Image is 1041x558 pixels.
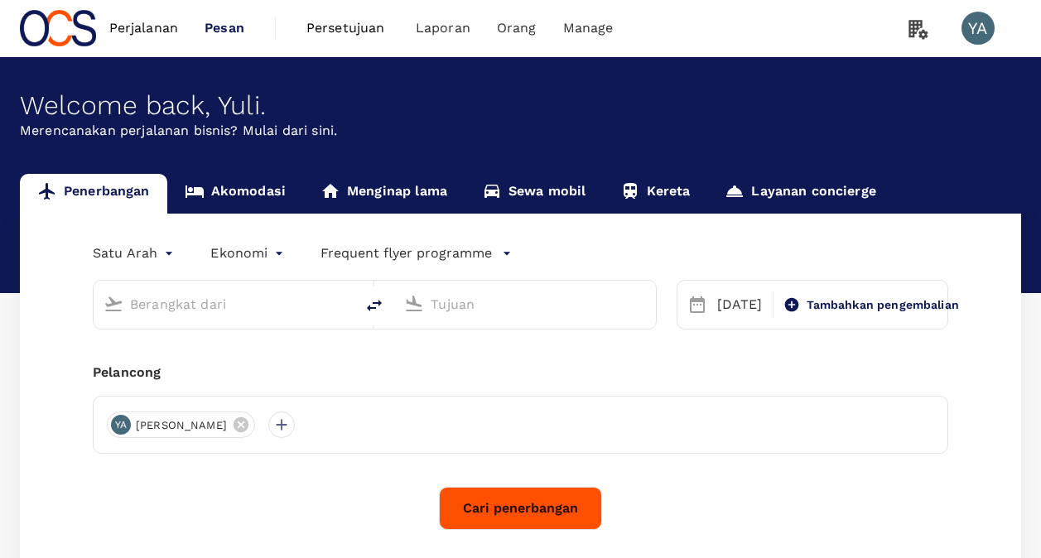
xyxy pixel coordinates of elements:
span: Perjalanan [109,18,179,38]
span: [PERSON_NAME] [126,417,237,434]
div: YA[PERSON_NAME] [107,411,255,438]
input: Berangkat dari [130,291,320,317]
div: Welcome back , Yuli . [20,90,1021,121]
p: Frequent flyer programme [320,243,492,263]
div: Pelancong [93,363,948,382]
input: Tujuan [431,291,620,317]
a: Akomodasi [167,174,303,214]
div: Ekonomi [210,240,287,267]
div: [DATE] [711,288,769,321]
a: Sewa mobil [465,174,604,214]
div: Satu Arah [93,240,177,267]
span: Persetujuan [306,18,389,38]
button: Cari penerbangan [439,487,602,530]
p: Merencanakan perjalanan bisnis? Mulai dari sini. [20,121,1021,141]
button: Frequent flyer programme [320,243,512,263]
a: Kereta [603,174,707,214]
span: Pesan [205,18,244,38]
div: YA [111,415,131,435]
button: delete [354,286,394,325]
a: Layanan concierge [707,174,894,214]
button: Open [343,302,346,305]
div: YA [961,12,995,45]
span: Tambahkan pengembalian [807,296,959,314]
a: Penerbangan [20,174,167,214]
span: Laporan [416,18,470,38]
span: Orang [497,18,537,38]
a: Menginap lama [303,174,465,214]
span: Manage [563,18,614,38]
button: Open [644,302,648,305]
img: PT OCS GLOBAL SERVICES [20,10,96,46]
